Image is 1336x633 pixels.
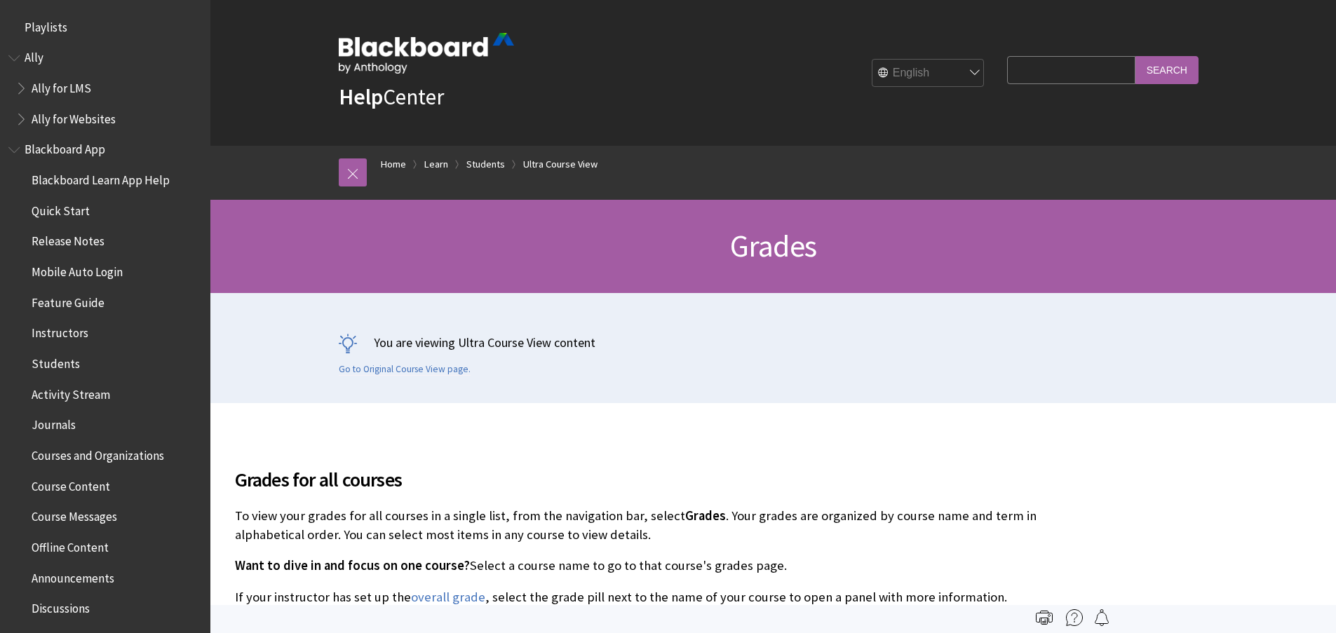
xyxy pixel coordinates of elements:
span: Courses and Organizations [32,444,164,463]
span: Feature Guide [32,291,104,310]
span: Ally for LMS [32,76,91,95]
nav: Book outline for Playlists [8,15,202,39]
span: Grades for all courses [235,465,1105,494]
img: Follow this page [1093,609,1110,626]
p: If your instructor has set up the , select the grade pill next to the name of your course to open... [235,588,1105,606]
span: Announcements [32,566,114,585]
nav: Book outline for Anthology Ally Help [8,46,202,131]
span: Blackboard Learn App Help [32,168,170,187]
span: Quick Start [32,199,90,218]
span: Grades [685,508,726,524]
span: Playlists [25,15,67,34]
a: Learn [424,156,448,173]
span: Discussions [32,597,90,615]
span: Grades [730,226,816,265]
p: Select a course name to go to that course's grades page. [235,557,1105,575]
a: HelpCenter [339,83,444,111]
img: Blackboard by Anthology [339,33,514,74]
span: Students [32,352,80,371]
a: Students [466,156,505,173]
strong: Help [339,83,383,111]
span: Ally for Websites [32,107,116,126]
span: Offline Content [32,536,109,554]
p: You are viewing Ultra Course View content [339,334,1208,351]
span: Blackboard App [25,138,105,157]
span: Release Notes [32,230,104,249]
span: Mobile Auto Login [32,260,123,279]
span: Course Messages [32,505,117,524]
span: Activity Stream [32,383,110,402]
span: Instructors [32,322,88,341]
select: Site Language Selector [872,60,985,88]
span: Want to dive in and focus on one course? [235,557,470,573]
a: Ultra Course View [523,156,598,173]
span: Journals [32,414,76,433]
input: Search [1135,56,1199,83]
p: To view your grades for all courses in a single list, from the navigation bar, select . Your grad... [235,507,1105,543]
span: Ally [25,46,43,65]
a: Go to Original Course View page. [339,363,471,376]
span: Course Content [32,475,110,494]
a: overall grade [411,589,485,606]
a: Home [381,156,406,173]
img: More help [1066,609,1083,626]
img: Print [1036,609,1053,626]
